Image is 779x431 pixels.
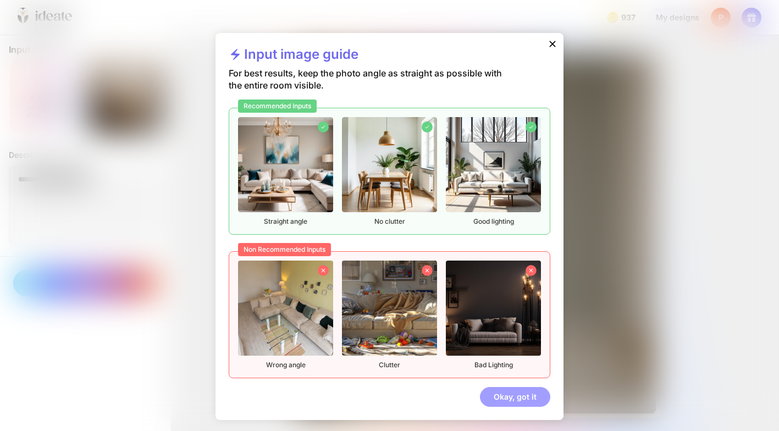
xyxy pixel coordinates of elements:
div: Input image guide [229,46,358,67]
div: Straight angle [238,117,333,225]
img: nonrecommendedImageFurnished2.png [342,261,437,356]
div: Okay, got it [480,387,550,407]
img: recommendedImageFurnished2.png [342,117,437,212]
div: Non Recommended Inputs [238,243,331,256]
img: nonrecommendedImageFurnished3.png [446,261,541,356]
div: Clutter [342,261,437,369]
div: For best results, keep the photo angle as straight as possible with the entire room visible. [229,67,515,108]
div: Recommended Inputs [238,100,317,113]
img: nonrecommendedImageFurnished1.png [238,261,333,356]
div: Bad Lighting [446,261,541,369]
img: recommendedImageFurnished3.png [446,117,541,212]
img: recommendedImageFurnished1.png [238,117,333,212]
div: Good lighting [446,117,541,225]
div: Wrong angle [238,261,333,369]
div: No clutter [342,117,437,225]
